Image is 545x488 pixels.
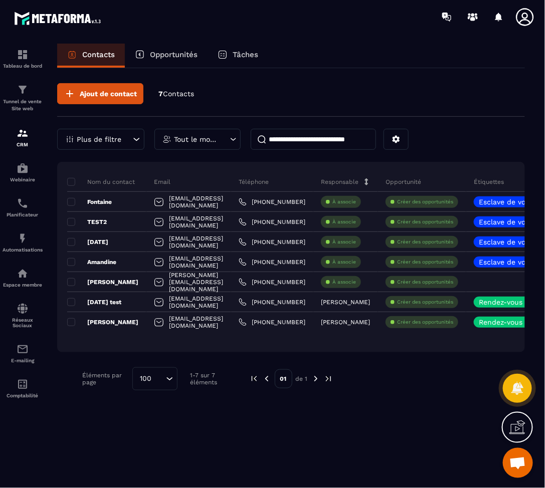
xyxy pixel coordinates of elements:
a: automationsautomationsAutomatisations [3,225,43,260]
p: Responsable [321,178,358,186]
span: Ajout de contact [80,89,137,99]
p: Tâches [233,50,258,59]
p: Créer des opportunités [397,259,453,266]
img: scheduler [17,197,29,209]
p: [PERSON_NAME] [321,319,370,326]
p: Comptabilité [3,393,43,398]
p: Créer des opportunités [397,319,453,326]
a: automationsautomationsWebinaire [3,155,43,190]
a: accountantaccountantComptabilité [3,371,43,406]
img: accountant [17,378,29,390]
p: Créer des opportunités [397,279,453,286]
p: Créer des opportunités [397,198,453,205]
p: Opportunités [150,50,198,59]
p: Automatisations [3,247,43,253]
a: automationsautomationsEspace membre [3,260,43,295]
input: Search for option [155,373,163,384]
a: [PHONE_NUMBER] [239,298,305,306]
p: Planificateur [3,212,43,217]
p: [PERSON_NAME] [321,299,370,306]
div: Open chat [503,448,533,478]
a: formationformationCRM [3,120,43,155]
p: Tableau de bord [3,63,43,69]
img: next [324,374,333,383]
p: [DATE] [67,238,108,246]
a: Contacts [57,44,125,68]
a: Opportunités [125,44,208,68]
a: [PHONE_NUMBER] [239,218,305,226]
p: Fontaine [67,198,112,206]
p: Tout le monde [174,136,219,143]
img: automations [17,162,29,174]
a: Tâches [208,44,268,68]
p: À associe [332,198,356,205]
a: [PHONE_NUMBER] [239,318,305,326]
p: 7 [158,89,194,99]
button: Ajout de contact [57,83,143,104]
p: Créer des opportunités [397,238,453,246]
img: prev [250,374,259,383]
img: next [311,374,320,383]
a: schedulerschedulerPlanificateur [3,190,43,225]
a: [PHONE_NUMBER] [239,278,305,286]
p: Plus de filtre [77,136,121,143]
a: social-networksocial-networkRéseaux Sociaux [3,295,43,336]
img: formation [17,49,29,61]
p: Webinaire [3,177,43,182]
p: Rendez-vous EdeP [479,299,542,306]
p: Email [154,178,170,186]
p: Tunnel de vente Site web [3,98,43,112]
a: [PHONE_NUMBER] [239,258,305,266]
p: Éléments par page [82,372,127,386]
p: Téléphone [239,178,269,186]
p: 1-7 sur 7 éléments [190,372,234,386]
p: Créer des opportunités [397,218,453,225]
p: Étiquettes [474,178,504,186]
span: Contacts [163,90,194,98]
p: Créer des opportunités [397,299,453,306]
p: E-mailing [3,358,43,363]
p: Réseaux Sociaux [3,317,43,328]
p: À associe [332,238,356,246]
img: automations [17,232,29,245]
img: formation [17,127,29,139]
p: TEST2 [67,218,107,226]
a: [PHONE_NUMBER] [239,238,305,246]
p: Contacts [82,50,115,59]
p: [PERSON_NAME] [67,278,138,286]
p: À associe [332,218,356,225]
a: emailemailE-mailing [3,336,43,371]
a: formationformationTableau de bord [3,41,43,76]
img: automations [17,268,29,280]
img: formation [17,84,29,96]
p: [DATE] test [67,298,121,306]
p: de 1 [296,375,308,383]
a: [PHONE_NUMBER] [239,198,305,206]
img: prev [262,374,271,383]
p: CRM [3,142,43,147]
p: 01 [275,369,292,388]
p: [PERSON_NAME] [67,318,138,326]
img: social-network [17,303,29,315]
img: email [17,343,29,355]
p: À associe [332,259,356,266]
img: logo [14,9,104,28]
p: Nom du contact [67,178,135,186]
p: Espace membre [3,282,43,288]
div: Search for option [132,367,177,390]
p: Amandine [67,258,116,266]
a: formationformationTunnel de vente Site web [3,76,43,120]
p: À associe [332,279,356,286]
p: Opportunité [386,178,421,186]
p: Rendez-vous EdeP [479,319,542,326]
span: 100 [136,373,155,384]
